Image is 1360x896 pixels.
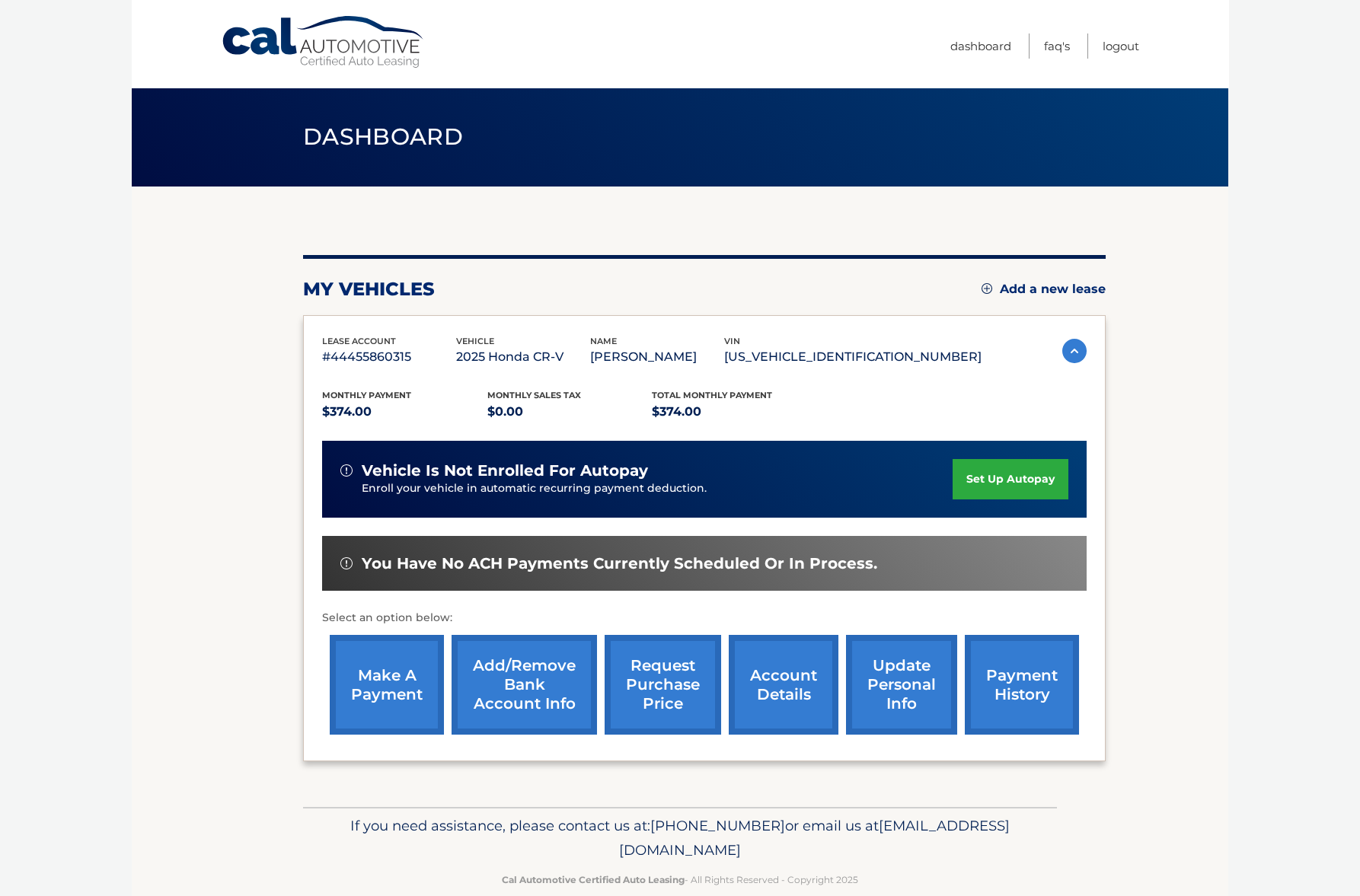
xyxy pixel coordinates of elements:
span: Monthly Payment [322,390,411,400]
a: Add/Remove bank account info [452,635,597,735]
span: You have no ACH payments currently scheduled or in process. [362,554,877,573]
span: name [590,336,617,346]
span: vehicle is not enrolled for autopay [362,461,648,480]
p: 2025 Honda CR-V [456,346,590,368]
a: Cal Automotive [221,15,426,69]
img: alert-white.svg [340,557,353,569]
img: alert-white.svg [340,464,353,477]
a: make a payment [330,635,444,735]
p: If you need assistance, please contact us at: or email us at [313,814,1047,863]
p: [PERSON_NAME] [590,346,724,368]
img: accordion-active.svg [1062,339,1087,363]
p: Select an option below: [322,609,1087,627]
span: [EMAIL_ADDRESS][DOMAIN_NAME] [619,817,1010,859]
p: $374.00 [652,401,817,422]
img: add.svg [982,283,992,294]
span: Total Monthly Payment [652,390,772,400]
span: Dashboard [303,123,463,151]
a: update personal info [846,635,957,735]
p: $0.00 [487,401,653,422]
strong: Cal Automotive Certified Auto Leasing [502,874,685,885]
span: Monthly sales Tax [487,390,581,400]
a: Logout [1103,33,1139,59]
h2: my vehicles [303,278,435,301]
p: [US_VEHICLE_IDENTIFICATION_NUMBER] [724,346,982,368]
span: vin [724,336,740,346]
span: lease account [322,336,396,346]
p: #44455860315 [322,346,456,368]
p: - All Rights Reserved - Copyright 2025 [313,872,1047,888]
a: Add a new lease [982,282,1106,297]
a: account details [729,635,838,735]
p: Enroll your vehicle in automatic recurring payment deduction. [362,480,953,497]
a: FAQ's [1044,33,1070,59]
span: vehicle [456,336,494,346]
a: request purchase price [605,635,721,735]
a: payment history [965,635,1079,735]
span: [PHONE_NUMBER] [650,817,785,834]
a: Dashboard [950,33,1011,59]
p: $374.00 [322,401,487,422]
a: set up autopay [953,459,1068,499]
